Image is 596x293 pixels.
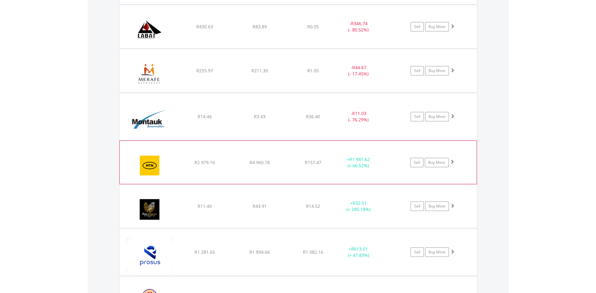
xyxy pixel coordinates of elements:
a: Buy More [425,112,449,121]
span: R44.67 [352,64,366,70]
span: R83.89 [253,24,267,30]
span: R1 894.66 [249,249,270,255]
span: R32.51 [353,200,367,206]
div: + (+ 66.52%) [335,156,382,169]
span: R36.40 [306,113,320,119]
span: R4 960.78 [249,159,270,165]
img: EQU.ZA.PRX.png [123,236,177,274]
img: EQU.ZA.MKR.png [123,101,177,139]
span: R0.05 [307,24,319,30]
span: R613.01 [351,246,368,252]
span: R11.40 [198,203,212,209]
span: R211.30 [251,68,268,74]
img: EQU.ZA.MRF.png [123,57,177,91]
a: Sell [410,158,424,167]
span: R1 281.65 [194,249,215,255]
a: Buy More [425,66,449,75]
div: - (- 80.52%) [335,20,382,33]
span: R1 981.62 [349,156,370,162]
a: Sell [411,247,424,257]
img: EQU.ZA.MTN.png [123,149,177,182]
a: Sell [411,112,424,121]
span: R43.91 [253,203,267,209]
a: Sell [411,202,424,211]
span: R1.05 [307,68,319,74]
span: R14.52 [306,203,320,209]
span: R430.63 [196,24,213,30]
a: Sell [411,22,424,31]
span: R11.03 [352,110,366,116]
div: + (+ 285.18%) [335,200,382,213]
a: Buy More [425,202,449,211]
a: Buy More [425,158,449,167]
span: R14.46 [198,113,212,119]
span: R346.74 [351,20,368,26]
div: - (- 76.29%) [335,110,382,123]
span: R2 979.16 [194,159,215,165]
div: + (+ 47.83%) [335,246,382,258]
a: Buy More [425,247,449,257]
span: R1 082.16 [303,249,323,255]
span: R3.43 [254,113,265,119]
img: EQU.ZA.PAN.png [123,192,177,226]
a: Sell [411,66,424,75]
img: EQU.ZA.LAB.png [123,13,177,47]
a: Buy More [425,22,449,31]
div: - (- 17.45%) [335,64,382,77]
span: R157.47 [305,159,321,165]
span: R255.97 [196,68,213,74]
